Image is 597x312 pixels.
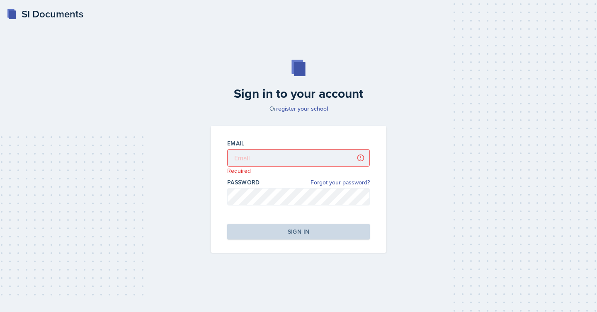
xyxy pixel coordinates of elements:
[7,7,83,22] a: SI Documents
[227,149,370,167] input: Email
[227,167,370,175] p: Required
[206,86,391,101] h2: Sign in to your account
[227,178,260,186] label: Password
[206,104,391,113] p: Or
[276,104,328,113] a: register your school
[227,139,245,148] label: Email
[311,178,370,187] a: Forgot your password?
[288,227,309,236] div: Sign in
[227,224,370,239] button: Sign in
